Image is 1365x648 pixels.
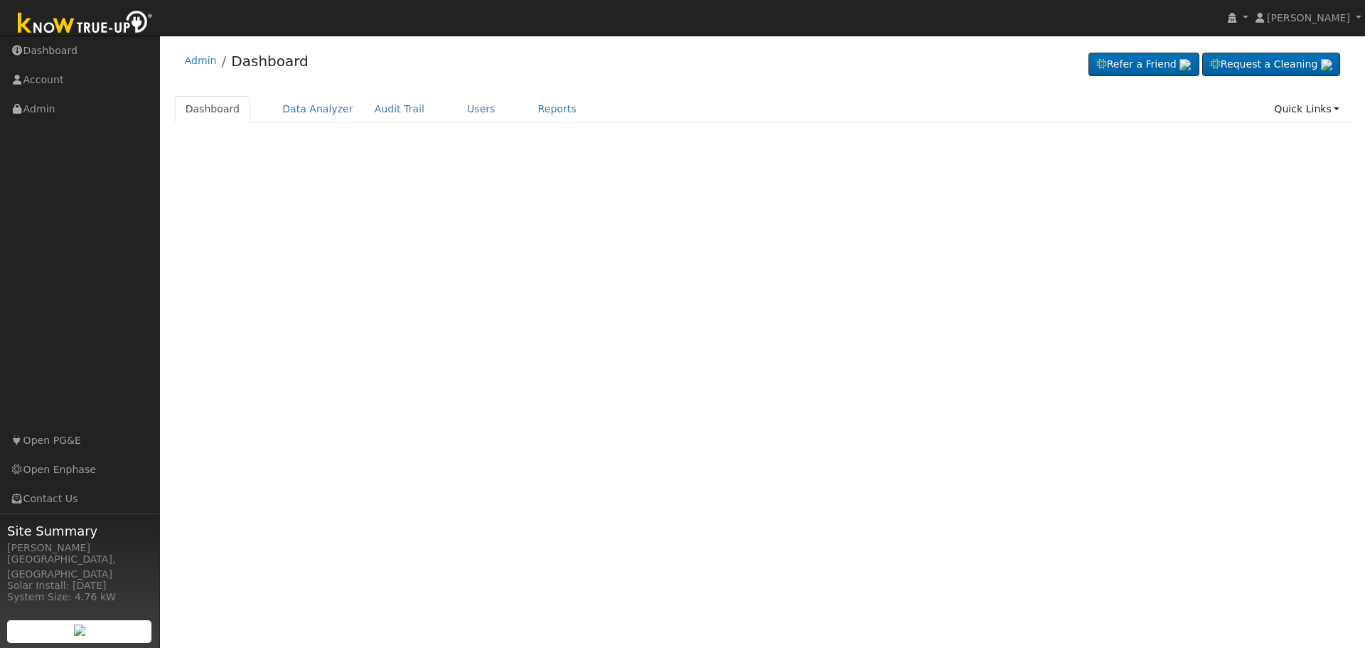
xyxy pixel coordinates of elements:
a: Quick Links [1263,96,1350,122]
span: Site Summary [7,521,152,541]
div: [PERSON_NAME] [7,541,152,556]
a: Audit Trail [364,96,435,122]
a: Users [456,96,506,122]
a: Dashboard [175,96,251,122]
a: Refer a Friend [1088,53,1199,77]
a: Dashboard [231,53,309,70]
a: Admin [185,55,217,66]
span: [PERSON_NAME] [1267,12,1350,23]
div: System Size: 4.76 kW [7,590,152,605]
a: Reports [528,96,587,122]
img: retrieve [1321,59,1332,70]
a: Request a Cleaning [1202,53,1340,77]
img: retrieve [1179,59,1191,70]
img: retrieve [74,625,85,636]
img: Know True-Up [11,8,160,40]
div: [GEOGRAPHIC_DATA], [GEOGRAPHIC_DATA] [7,552,152,582]
div: Solar Install: [DATE] [7,578,152,593]
a: Data Analyzer [272,96,364,122]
